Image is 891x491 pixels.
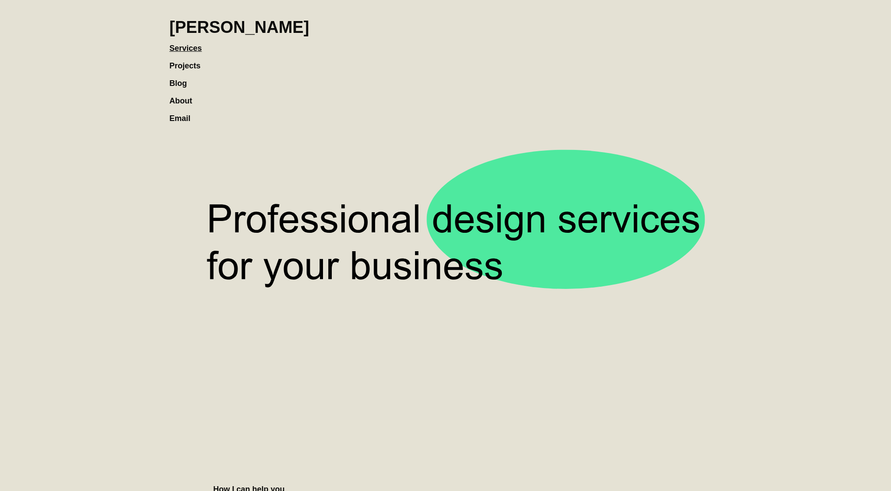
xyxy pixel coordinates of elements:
[213,466,678,475] p: ‍
[213,427,678,436] p: ‍
[213,453,678,462] p: ‍
[170,88,201,105] a: About
[170,105,199,123] a: Email
[170,70,196,88] a: Blog
[213,440,678,449] p: ‍
[170,53,209,70] a: Projects
[170,35,211,53] a: Services
[170,18,309,37] h1: [PERSON_NAME]
[170,9,309,37] a: home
